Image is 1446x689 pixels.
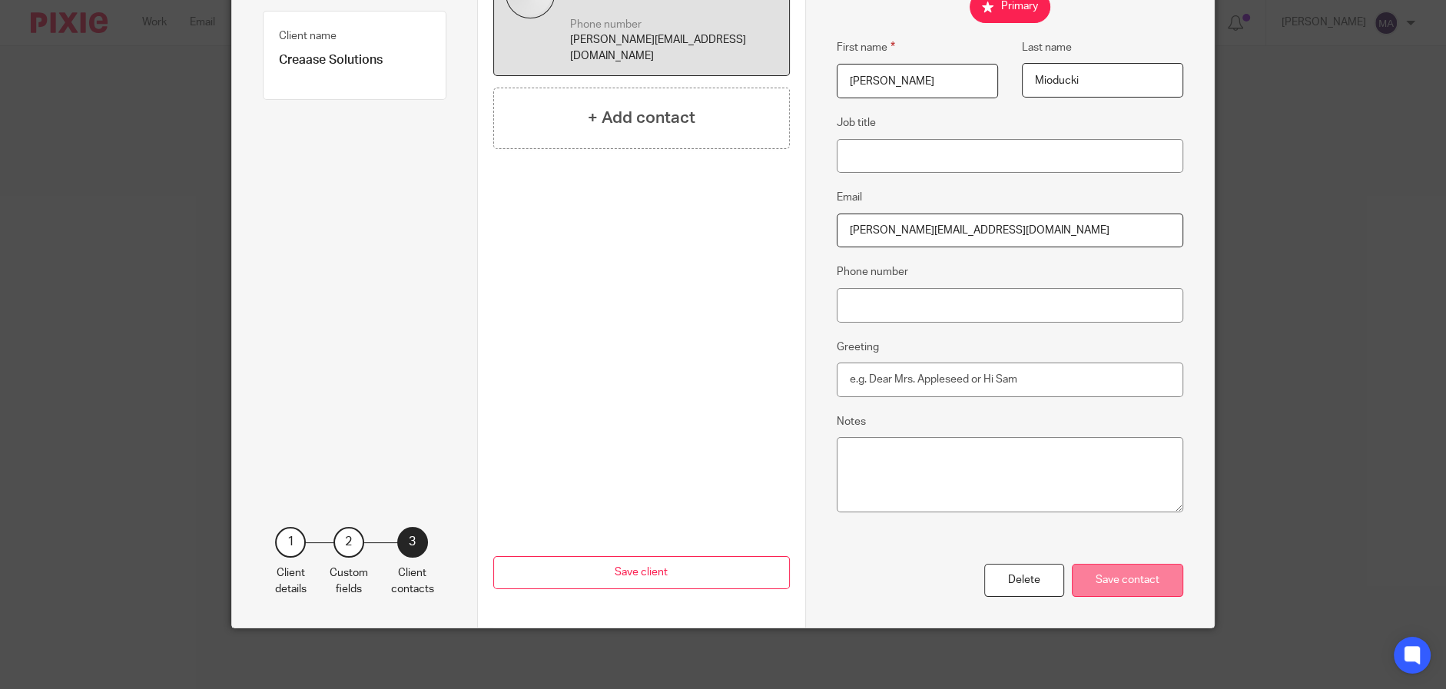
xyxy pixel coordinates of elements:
[333,527,364,558] div: 2
[588,106,695,130] h4: + Add contact
[984,564,1064,597] div: Delete
[275,527,306,558] div: 1
[330,565,368,597] p: Custom fields
[391,565,434,597] p: Client contacts
[837,363,1184,397] input: e.g. Dear Mrs. Appleseed or Hi Sam
[397,527,428,558] div: 3
[837,414,866,429] label: Notes
[1022,40,1072,55] label: Last name
[837,115,876,131] label: Job title
[837,264,908,280] label: Phone number
[837,190,862,205] label: Email
[493,556,790,589] button: Save client
[837,38,895,56] label: First name
[275,565,307,597] p: Client details
[570,32,778,64] p: [PERSON_NAME][EMAIL_ADDRESS][DOMAIN_NAME]
[279,28,337,44] label: Client name
[837,340,879,355] label: Greeting
[570,17,778,32] p: Phone number
[279,52,430,68] p: Creaase Solutions
[1072,564,1183,597] div: Save contact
